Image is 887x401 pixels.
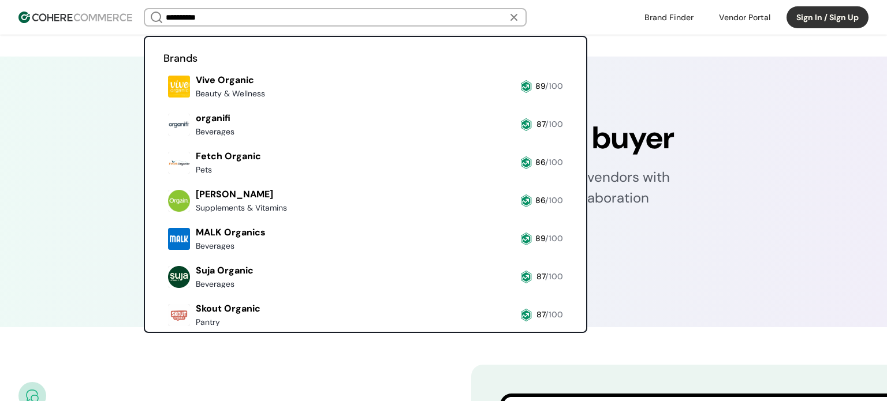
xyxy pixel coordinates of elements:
[545,233,563,243] span: /100
[163,51,568,66] h2: Brands
[545,195,563,205] span: /100
[18,12,132,23] img: Cohere Logo
[545,157,563,167] span: /100
[545,309,563,320] span: /100
[536,119,545,129] span: 87
[535,81,545,91] span: 89
[536,271,545,282] span: 87
[536,309,545,320] span: 87
[545,119,563,129] span: /100
[214,114,674,161] div: Your AI-powered assistant buyer
[545,81,563,91] span: /100
[535,195,545,205] span: 86
[787,6,869,28] button: Sign In / Sign Up
[545,271,563,282] span: /100
[535,157,545,167] span: 86
[535,233,545,243] span: 89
